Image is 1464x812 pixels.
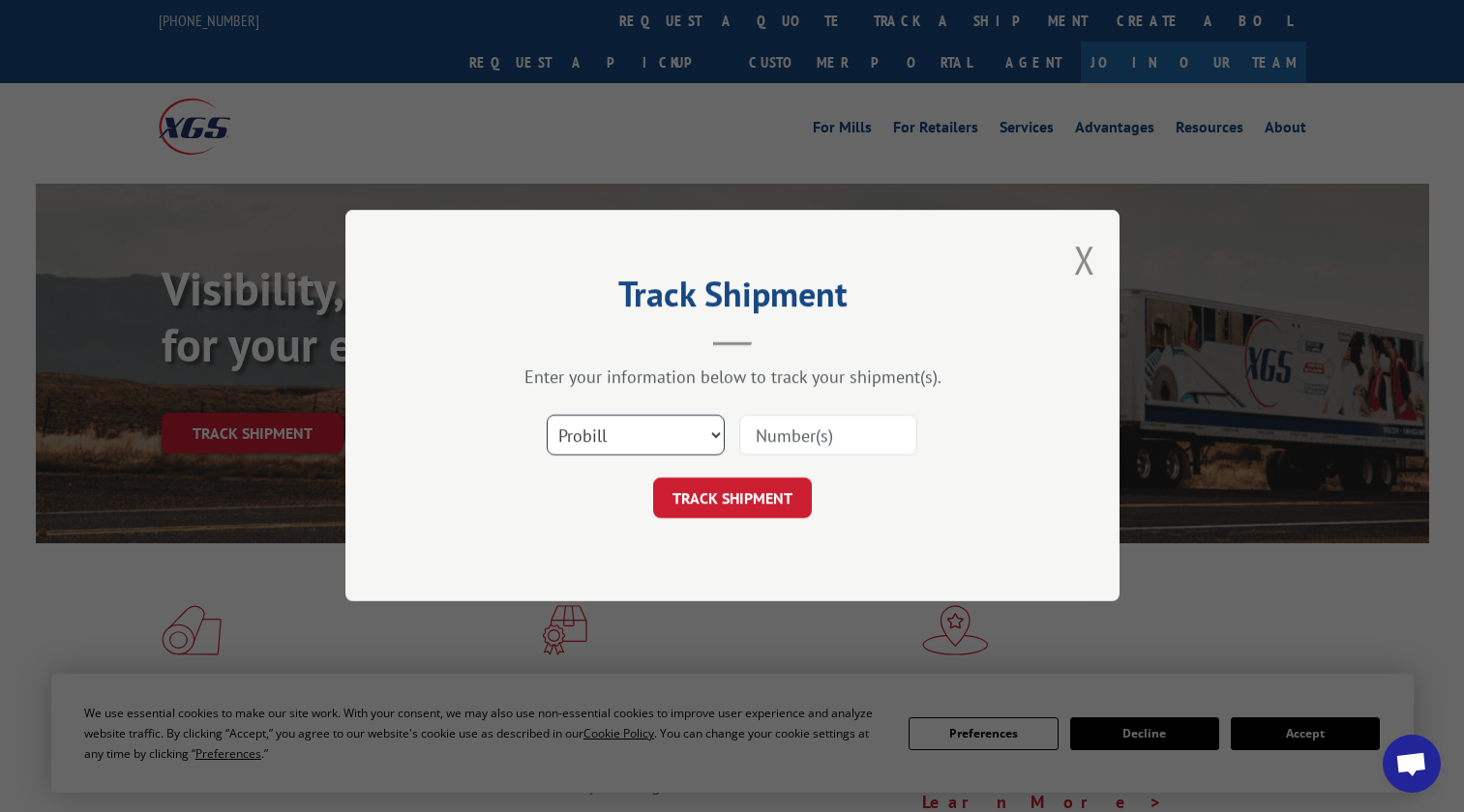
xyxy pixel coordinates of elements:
div: Enter your information below to track your shipment(s). [442,366,1023,389]
h2: Track Shipment [442,280,1023,317]
input: Number(s) [739,416,917,456]
button: Close modal [1074,234,1095,285]
button: TRACK SHIPMENT [653,478,812,519]
div: Open chat [1383,735,1441,793]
